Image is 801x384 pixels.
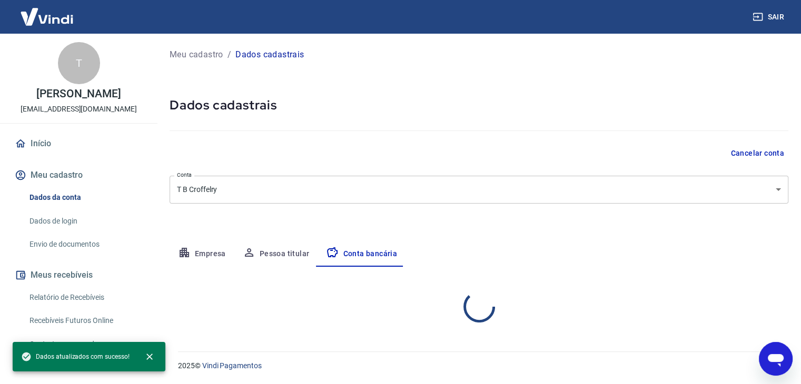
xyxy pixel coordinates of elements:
[202,361,262,370] a: Vindi Pagamentos
[170,176,788,204] div: T B Croffelry
[21,351,130,362] span: Dados atualizados com sucesso!
[13,132,145,155] a: Início
[13,1,81,33] img: Vindi
[25,334,145,355] a: Contratos com credores
[138,345,161,368] button: close
[25,210,145,232] a: Dados de login
[25,187,145,208] a: Dados da conta
[170,97,788,114] h5: Dados cadastrais
[178,360,776,371] p: 2025 ©
[234,241,318,267] button: Pessoa titular
[13,264,145,287] button: Meus recebíveis
[58,42,100,84] div: T
[13,164,145,187] button: Meu cadastro
[759,342,793,376] iframe: Botão para abrir a janela de mensagens
[170,48,223,61] a: Meu cadastro
[177,171,192,179] label: Conta
[750,7,788,27] button: Sair
[21,104,137,115] p: [EMAIL_ADDRESS][DOMAIN_NAME]
[318,241,406,267] button: Conta bancária
[228,48,231,61] p: /
[25,287,145,308] a: Relatório de Recebíveis
[235,48,304,61] p: Dados cadastrais
[25,310,145,331] a: Recebíveis Futuros Online
[726,144,788,163] button: Cancelar conta
[36,88,121,99] p: [PERSON_NAME]
[25,234,145,255] a: Envio de documentos
[170,241,234,267] button: Empresa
